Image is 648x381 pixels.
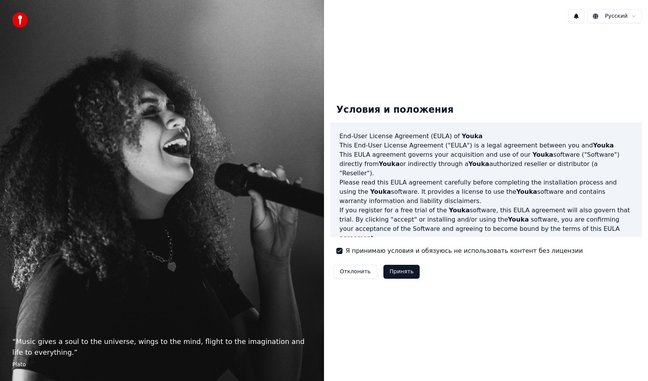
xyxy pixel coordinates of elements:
span: Youka [593,142,614,149]
p: This End-User License Agreement ("EULA") is a legal agreement between you and [339,141,633,150]
div: Условия и положения [330,98,460,122]
span: Youka [516,188,537,195]
span: Youka [468,160,489,168]
span: Youka [508,216,529,223]
span: Youka [370,188,391,195]
p: “ Music gives a soul to the universe, wings to the mind, flight to the imagination and life to ev... [12,336,312,358]
p: Please read this EULA agreement carefully before completing the installation process and using th... [339,178,633,206]
button: Принять [383,265,420,279]
img: youka [12,12,28,28]
button: Отклонить [333,265,377,279]
footer: Plato [12,361,312,369]
span: Youka [532,151,553,158]
span: Youka [462,132,483,140]
h3: End-User License Agreement (EULA) of [339,132,633,141]
p: This EULA agreement governs your acquisition and use of our software ("Software") directly from o... [339,150,633,178]
span: Youka [379,160,400,168]
p: If you register for a free trial of the software, this EULA agreement will also govern that trial... [339,206,633,243]
span: Youka [449,207,470,214]
label: Я принимаю условия и обязуюсь не использовать контент без лицензии [346,246,583,256]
